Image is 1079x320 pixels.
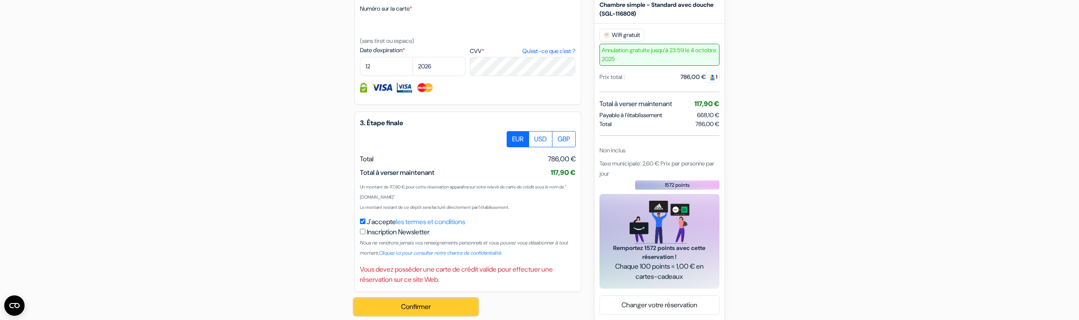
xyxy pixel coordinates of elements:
span: Annulation gratuite jusqu’à 23:59 le 4 octobre 2025 [599,43,719,65]
img: Visa Electron [397,83,412,93]
span: Chaque 100 points = 1,00 € en cartes-cadeaux [610,261,709,281]
a: Qu'est-ce que c'est ? [522,47,575,56]
span: 786,00 € [548,154,576,164]
div: Prix total : [599,72,625,81]
div: Non inclus [599,146,719,154]
div: Basic radio toggle button group [507,131,576,147]
span: Taxe municipale: 2,60 € Prix par personne par jour [599,159,714,177]
img: free_wifi.svg [603,31,610,38]
small: Un montant de 117,90 € pour cette réservation apparaîtra sur votre relevé de carte de crédit sous... [360,184,566,200]
span: Wifi gratuit [599,28,644,41]
span: Remportez 1572 points avec cette réservation ! [610,243,709,261]
span: Total à verser maintenant [360,168,435,177]
span: 117,90 € [694,99,719,108]
span: Total [360,154,374,163]
small: Nous ne vendrons jamais vos renseignements personnels et vous pouvez vous désabonner à tout moment. [360,239,568,256]
span: Total à verser maintenant [599,98,672,109]
label: USD [529,131,552,147]
label: EUR [507,131,529,147]
span: Total [599,119,612,128]
b: Chambre simple - Standard avec douche (SGL-116808) [599,0,714,17]
label: Numéro sur la carte [360,4,412,13]
button: Open CMP widget [4,295,25,316]
img: Information de carte de crédit entièrement encryptée et sécurisée [360,83,367,93]
div: Vous devez posséder une carte de crédit valide pour effectuer une réservation sur ce site Web. [360,264,576,285]
a: Cliquez ici pour consulter notre chartre de confidentialité. [379,250,502,256]
a: Changer votre réservation [600,297,719,313]
span: 1572 points [665,181,690,188]
label: Date d'expiration [360,46,466,55]
span: Payable à l’établissement [599,110,662,119]
label: Inscription Newsletter [367,227,429,237]
button: Confirmer [354,299,477,315]
label: J'accepte [367,217,465,227]
a: les termes et conditions [396,217,465,226]
span: 786,00 € [695,119,719,128]
span: 117,90 € [551,168,576,177]
div: 786,00 € [680,72,719,81]
small: (sans tiret ou espace) [360,37,414,45]
span: 668,10 € [697,111,719,118]
h5: 3. Étape finale [360,119,576,127]
img: gift_card_hero_new.png [630,200,689,243]
small: Le montant restant de ce dépôt sera facturé directement par l'établissement. [360,205,509,210]
span: 1 [706,70,719,82]
img: guest.svg [709,74,716,80]
img: Master Card [416,83,434,93]
label: CVV [470,47,575,56]
img: Visa [371,83,393,93]
label: GBP [552,131,576,147]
